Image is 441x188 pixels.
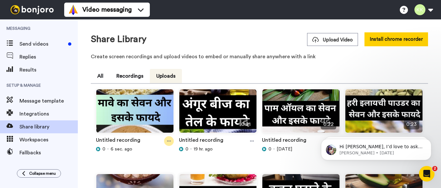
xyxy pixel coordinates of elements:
[262,146,340,152] div: [DATE]
[179,146,257,152] div: 19 hr. ago
[179,89,256,138] img: 237a09d8-3d03-40cd-b5de-8ce5185ff833_thumbnail_source_1760265103.jpg
[82,5,132,14] span: Video messaging
[239,119,253,129] span: 0:21
[8,5,56,14] img: bj-logo-header-white.svg
[19,66,78,74] span: Results
[19,123,78,131] span: Share library
[28,19,111,56] span: Hi [PERSON_NAME], I’d love to ask you a quick question: If [PERSON_NAME] could introduce a new fe...
[96,136,140,146] a: Untitled recording
[268,146,271,152] span: 0
[262,136,306,146] a: Untitled recording
[262,89,340,138] img: b83a4b8a-d3fd-4d5a-a795-2800521b2b1f_thumbnail_source_1760242140.jpg
[68,5,78,15] img: vm-color.svg
[96,89,173,138] img: 078bc8e3-b59b-422e-ba2a-32a224923938_thumbnail_source_1760336830.jpg
[307,33,358,46] button: Upload Video
[19,40,66,48] span: Send videos
[28,25,112,31] p: Message from Amy, sent 3w ago
[91,69,110,83] button: All
[19,149,78,157] span: Fallbacks
[404,119,419,129] span: 0:23
[364,32,428,46] button: Install chrome recorder
[19,110,78,118] span: Integrations
[179,136,223,146] a: Untitled recording
[419,166,435,182] iframe: Intercom live chat
[102,146,105,152] span: 0
[150,69,182,83] button: Uploads
[345,89,423,138] img: 41254153-2fab-4c37-b1fc-13b787bbd348_thumbnail_source_1759817787.jpg
[321,119,336,129] span: 0:22
[91,34,147,44] h1: Share Library
[311,125,441,171] iframe: Intercom notifications message
[17,169,61,178] button: Collapse menu
[96,146,174,152] div: 6 sec. ago
[312,37,353,43] span: Upload Video
[110,69,150,83] button: Recordings
[19,136,78,144] span: Workspaces
[19,97,78,105] span: Message template
[91,53,428,61] p: Create screen recordings and upload videos to embed or manually share anywhere with a link
[29,171,56,176] span: Collapse menu
[432,166,437,171] span: 2
[19,53,78,61] span: Replies
[185,146,188,152] span: 0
